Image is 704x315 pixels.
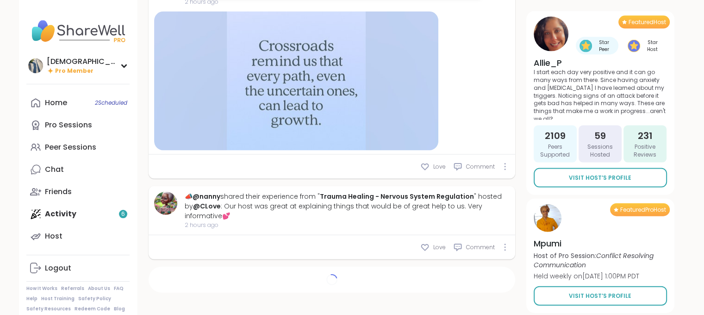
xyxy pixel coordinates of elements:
span: 2109 [545,129,566,142]
span: Comment [466,243,495,252]
div: Peer Sessions [45,142,96,152]
a: Home2Scheduled [26,92,130,114]
img: Allie_P [534,17,568,51]
span: Pro Member [55,67,93,75]
img: nanny [154,192,177,215]
span: Love [433,243,446,252]
img: Star Peer [579,40,592,52]
a: Trauma Healing - Nervous System Regulation [320,192,474,201]
img: Mpumi [534,204,561,232]
div: [DEMOGRAPHIC_DATA] [47,57,116,67]
span: Featured Host [629,19,666,26]
p: I start each day very positive and it can go many ways from there. Since having anxiety and [MEDI... [534,69,667,120]
span: Visit Host’s Profile [569,174,631,182]
span: 2 Scheduled [95,99,127,107]
a: Visit Host’s Profile [534,286,667,306]
a: Safety Policy [78,296,111,302]
a: Blog [114,306,125,312]
a: Friends [26,181,130,203]
div: Friends [45,187,72,197]
span: Comment [466,163,495,171]
span: Featured Pro Host [620,206,666,214]
span: Positive Reviews [627,143,663,159]
i: Conflict Resolving Communication [534,251,654,270]
p: Host of Pro Session: [534,251,667,270]
div: Chat [45,164,64,175]
span: Peers Supported [537,143,573,159]
a: @nanny [193,192,220,201]
span: Star Host [642,39,663,53]
h4: Mpumi [534,238,667,249]
div: Host [45,231,62,241]
a: FAQ [114,285,124,292]
a: Pro Sessions [26,114,130,136]
a: About Us [88,285,110,292]
img: ShareWell Nav Logo [26,15,130,47]
img: Star Host [628,40,640,52]
a: Help [26,296,37,302]
a: Referrals [61,285,84,292]
span: 231 [638,129,653,142]
h4: Allie_P [534,57,667,69]
a: Host Training [41,296,75,302]
span: Star Peer [594,39,615,53]
a: Peer Sessions [26,136,130,158]
a: Chat [26,158,130,181]
a: How It Works [26,285,57,292]
div: 📣 shared their experience from " " hosted by : Our host was great at explaining things that would... [185,192,510,221]
div: Pro Sessions [45,120,92,130]
img: KarmaKat42 [28,58,43,73]
a: Host [26,225,130,247]
span: Love [433,163,446,171]
span: 2 hours ago [185,221,510,229]
span: Visit Host’s Profile [569,292,631,300]
span: Sessions Hosted [582,143,618,159]
p: Held weekly on [DATE] 1:00PM PDT [534,271,667,281]
div: Logout [45,263,71,273]
div: Home [45,98,67,108]
a: Visit Host’s Profile [534,168,667,188]
a: @CLove [193,202,221,211]
span: 59 [594,129,606,142]
a: Safety Resources [26,306,71,312]
a: Logout [26,257,130,279]
a: Redeem Code [75,306,110,312]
